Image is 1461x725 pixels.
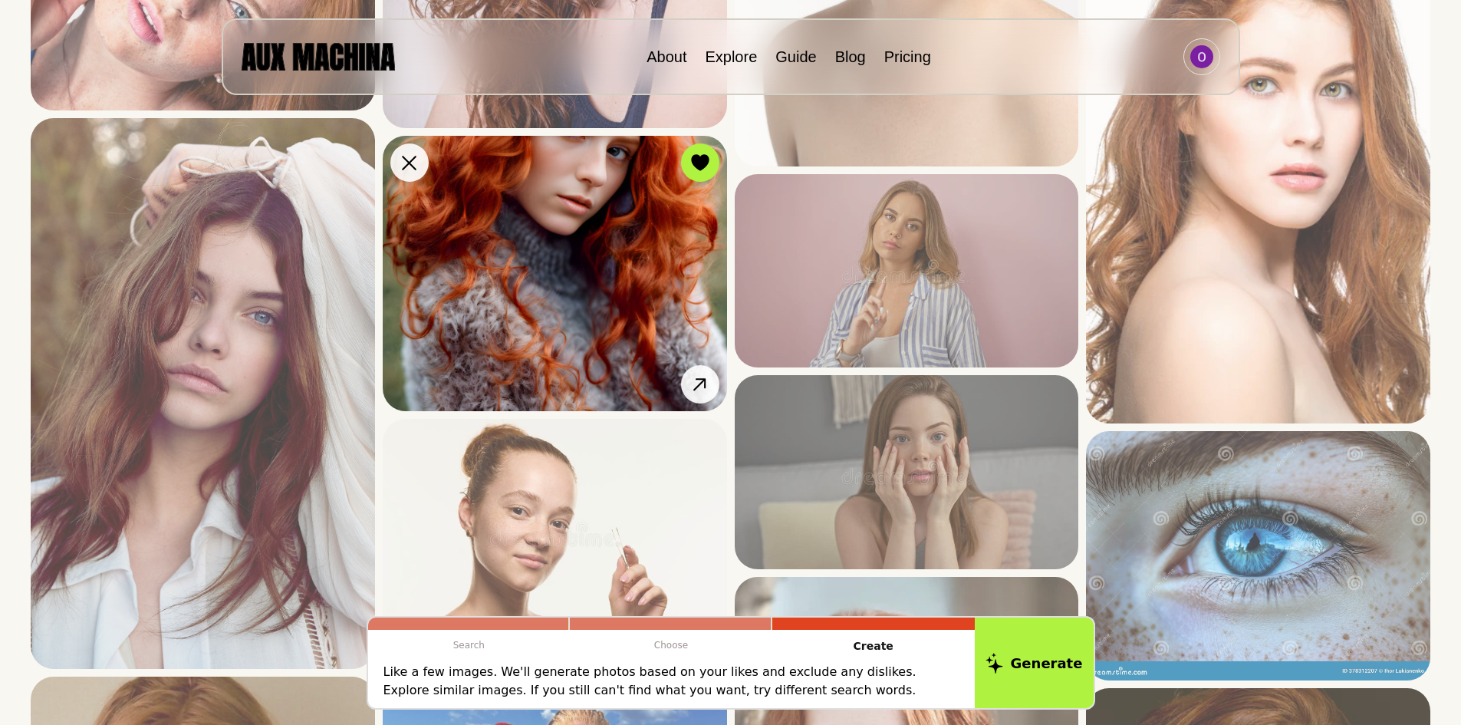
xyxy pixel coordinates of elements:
p: Search [368,630,571,661]
a: Guide [775,48,816,65]
p: Choose [570,630,772,661]
img: Search result [1086,431,1430,680]
img: Search result [31,118,375,669]
a: Pricing [884,48,931,65]
button: Generate [975,618,1094,708]
a: About [647,48,686,65]
img: Search result [383,136,727,411]
p: Create [772,630,975,663]
img: AUX MACHINA [242,43,395,70]
img: Search result [383,419,727,649]
a: Blog [835,48,866,65]
img: Search result [735,174,1079,367]
img: Avatar [1190,45,1213,68]
a: Explore [705,48,757,65]
img: Search result [735,375,1079,568]
p: Like a few images. We'll generate photos based on your likes and exclude any dislikes. Explore si... [383,663,959,700]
